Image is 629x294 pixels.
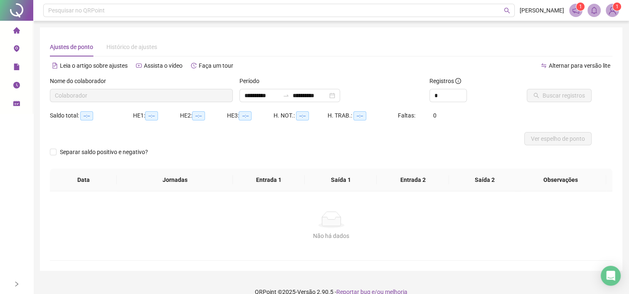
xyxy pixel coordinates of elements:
th: Saída 1 [305,169,377,191]
img: 84900 [606,4,619,17]
span: --:-- [192,111,205,120]
span: right [14,281,20,287]
span: --:-- [296,111,309,120]
span: [PERSON_NAME] [520,6,564,15]
span: Separar saldo positivo e negativo? [57,147,151,157]
span: Alternar para versão lite [549,62,610,69]
span: info-circle [455,78,461,84]
span: Faltas: [398,112,417,119]
span: Histórico de ajustes [106,44,157,50]
th: Jornadas [117,169,233,191]
span: swap [541,63,547,69]
sup: Atualize o seu contato no menu Meus Dados [613,2,621,11]
th: Data [50,169,117,191]
span: search [504,7,510,14]
label: Nome do colaborador [50,76,111,86]
th: Entrada 2 [377,169,449,191]
span: notification [572,7,580,14]
span: file [13,60,20,76]
th: Entrada 1 [233,169,305,191]
div: H. NOT.: [274,111,328,120]
div: HE 1: [133,111,180,120]
span: Faça um tour [199,62,233,69]
span: --:-- [239,111,252,120]
span: Assista o vídeo [144,62,183,69]
div: Saldo total: [50,111,133,120]
th: Saída 2 [449,169,521,191]
sup: 1 [576,2,585,11]
div: H. TRAB.: [328,111,398,120]
span: home [13,23,20,40]
span: swap-right [283,92,289,99]
span: Ajustes de ponto [50,44,93,50]
span: bell [590,7,598,14]
span: 1 [616,4,619,10]
span: to [283,92,289,99]
th: Observações [515,169,606,191]
div: Não há dados [60,231,602,240]
span: file-text [52,63,58,69]
span: 0 [433,112,437,119]
span: --:-- [353,111,366,120]
span: --:-- [80,111,93,120]
div: HE 3: [227,111,274,120]
span: schedule [13,96,20,113]
span: --:-- [145,111,158,120]
span: youtube [136,63,142,69]
span: Observações [521,175,599,184]
span: clock-circle [13,78,20,95]
div: HE 2: [180,111,227,120]
span: history [191,63,197,69]
button: Ver espelho de ponto [524,132,592,145]
label: Período [239,76,265,86]
span: 1 [579,4,582,10]
span: Registros [429,76,461,86]
span: Leia o artigo sobre ajustes [60,62,128,69]
button: Buscar registros [527,89,592,102]
span: environment [13,42,20,58]
div: Open Intercom Messenger [601,266,621,286]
